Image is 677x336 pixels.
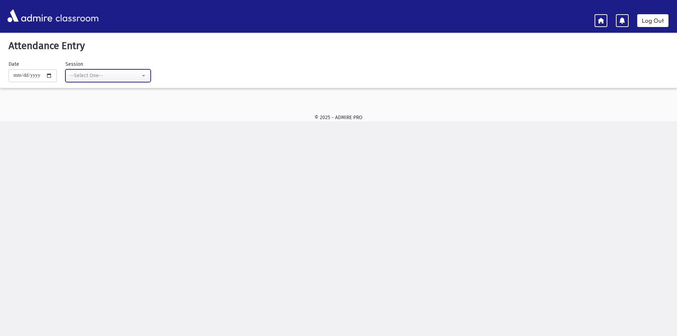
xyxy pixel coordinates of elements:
[65,69,151,82] button: --Select One--
[6,40,671,52] h5: Attendance Entry
[637,14,668,27] a: Log Out
[11,114,666,121] div: © 2025 - ADMIRE PRO
[65,60,83,68] label: Session
[6,7,54,24] img: AdmirePro
[9,60,19,68] label: Date
[70,72,140,79] div: --Select One--
[54,6,99,25] span: classroom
